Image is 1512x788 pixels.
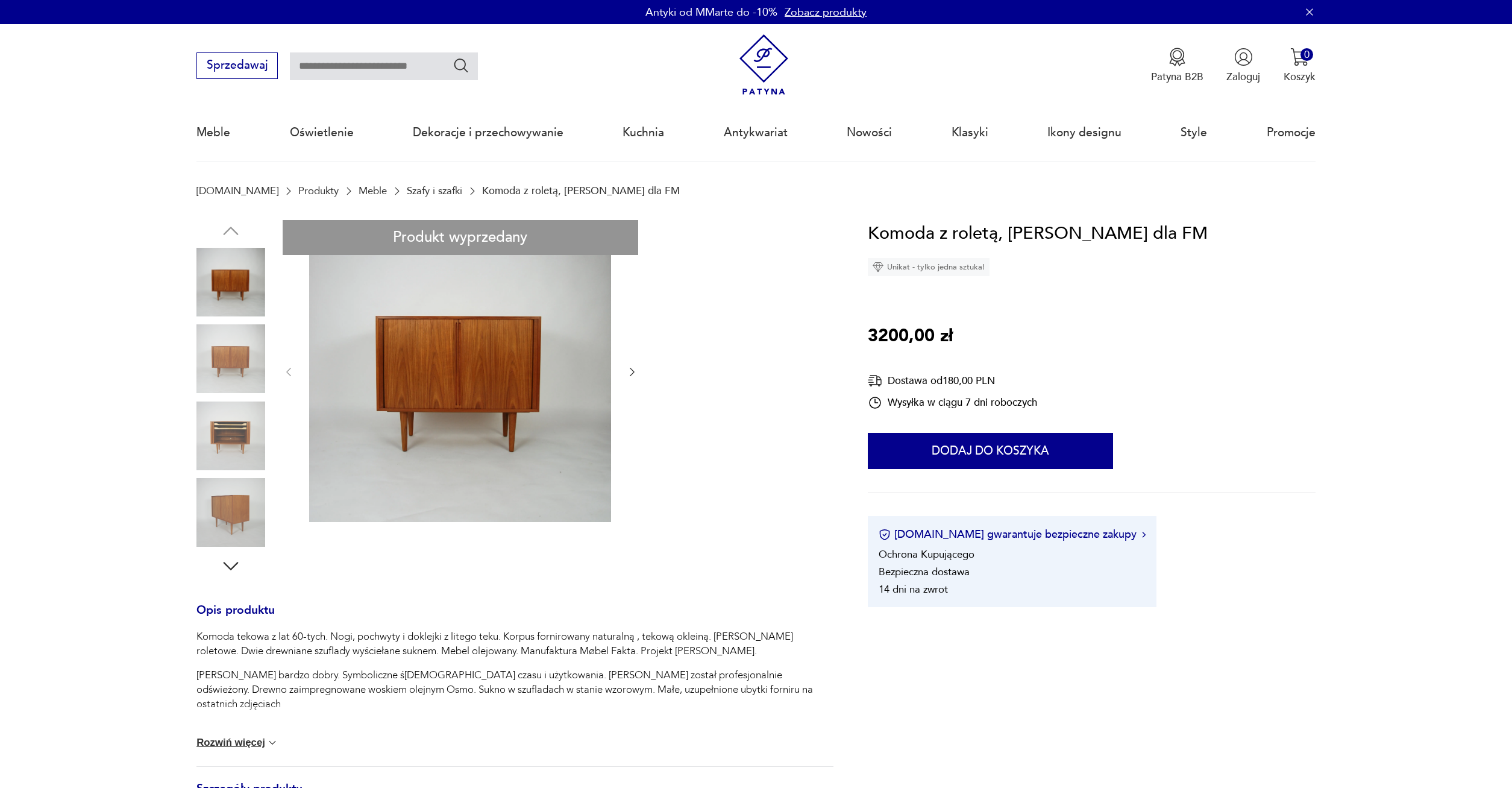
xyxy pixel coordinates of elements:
[868,396,1037,410] div: Wysyłka w ciągu 7 dni roboczych
[879,529,891,541] img: Ikona certyfikatu
[413,105,563,160] a: Dekoracje i przechowywanie
[879,582,948,596] li: 14 dni na zwrot
[868,323,953,350] p: 3200,00 zł
[724,105,788,160] a: Antykwariat
[196,248,265,317] img: Zdjęcie produktu Komoda z roletą, KAI KRISTIANSEN dla FM
[1142,532,1146,538] img: Ikona strzałki w prawo
[196,61,278,71] a: Sprzedawaj
[1151,48,1203,84] button: Patyna B2B
[1234,48,1253,66] img: Ikonka użytkownika
[359,185,387,197] a: Meble
[1284,48,1316,84] button: 0Koszyk
[196,402,265,470] img: Zdjęcie produktu Komoda z roletą, KAI KRISTIANSEN dla FM
[645,5,777,20] p: Antyki od MMarte do -10%
[868,433,1113,469] button: Dodaj do koszyka
[1181,105,1207,160] a: Style
[1151,48,1203,84] a: Ikona medaluPatyna B2B
[1168,48,1187,66] img: Ikona medalu
[482,185,680,197] p: Komoda z roletą, [PERSON_NAME] dla FM
[196,185,278,197] a: [DOMAIN_NAME]
[196,737,278,749] button: Rozwiń więcej
[407,185,462,197] a: Szafy i szafki
[290,105,354,160] a: Oświetlenie
[309,220,611,523] img: Zdjęcie produktu Komoda z roletą, KAI KRISTIANSEN dla FM
[283,220,638,256] div: Produkt wyprzedany
[196,668,833,711] p: [PERSON_NAME] bardzo dobry. Symboliczne ś[DEMOGRAPHIC_DATA] czasu i użytkowania. [PERSON_NAME] zo...
[196,629,833,658] p: Komoda tekowa z lat 60-tych. Nogi, pochwyty i doklejki z litego teku. Korpus fornirowany naturaln...
[196,478,265,547] img: Zdjęcie produktu Komoda z roletą, KAI KRISTIANSEN dla FM
[868,373,1037,388] div: Dostawa od 180,00 PLN
[196,52,278,79] button: Sprzedawaj
[879,565,970,579] li: Bezpieczna dostawa
[952,105,988,160] a: Klasyki
[1267,105,1316,160] a: Promocje
[847,105,892,160] a: Nowości
[196,606,833,630] h3: Opis produktu
[196,324,265,393] img: Zdjęcie produktu Komoda z roletą, KAI KRISTIANSEN dla FM
[1226,48,1260,84] button: Zaloguj
[1284,70,1316,84] p: Koszyk
[1290,48,1309,66] img: Ikona koszyka
[1226,70,1260,84] p: Zaloguj
[1300,48,1313,61] div: 0
[785,5,867,20] a: Zobacz produkty
[623,105,664,160] a: Kuchnia
[453,57,470,74] button: Szukaj
[266,737,278,749] img: chevron down
[868,373,882,388] img: Ikona dostawy
[873,262,883,273] img: Ikona diamentu
[733,34,794,95] img: Patyna - sklep z meblami i dekoracjami vintage
[1047,105,1121,160] a: Ikony designu
[879,527,1146,542] button: [DOMAIN_NAME] gwarantuje bezpieczne zakupy
[298,185,339,197] a: Produkty
[879,547,974,561] li: Ochrona Kupującego
[196,105,230,160] a: Meble
[868,220,1208,248] h1: Komoda z roletą, [PERSON_NAME] dla FM
[196,721,833,764] p: Wysokość - 73,5 cm Szerokość - 85,6 cm Głębokość - 40 cm
[868,258,990,276] div: Unikat - tylko jedna sztuka!
[1151,70,1203,84] p: Patyna B2B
